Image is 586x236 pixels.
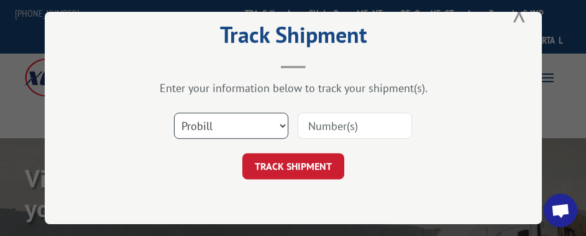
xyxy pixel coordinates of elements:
[298,113,412,139] input: Number(s)
[242,153,344,179] button: TRACK SHIPMENT
[544,194,577,227] div: Open chat
[107,26,480,50] h2: Track Shipment
[107,81,480,95] div: Enter your information below to track your shipment(s).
